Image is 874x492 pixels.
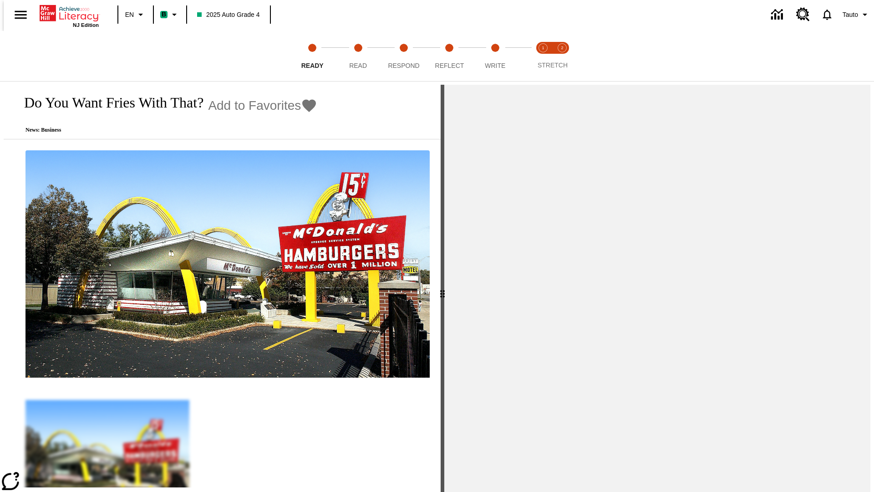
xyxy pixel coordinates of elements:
[40,3,99,28] div: Home
[815,3,839,26] a: Notifications
[839,6,874,23] button: Profile/Settings
[25,150,430,378] img: One of the first McDonald's stores, with the iconic red sign and golden arches.
[843,10,858,20] span: Tauto
[15,94,203,111] h1: Do You Want Fries With That?
[208,98,301,113] span: Add to Favorites
[121,6,150,23] button: Language: EN, Select a language
[469,31,522,81] button: Write step 5 of 5
[435,62,464,69] span: Reflect
[377,31,430,81] button: Respond step 3 of 5
[157,6,183,23] button: Boost Class color is mint green. Change class color
[125,10,134,20] span: EN
[162,9,166,20] span: B
[15,127,317,133] p: News: Business
[530,31,556,81] button: Stretch Read step 1 of 2
[7,1,34,28] button: Open side menu
[208,97,317,113] button: Add to Favorites - Do You Want Fries With That?
[4,85,441,487] div: reading
[441,85,444,492] div: Press Enter or Spacebar and then press right and left arrow keys to move the slider
[538,61,568,69] span: STRETCH
[301,62,324,69] span: Ready
[485,62,505,69] span: Write
[444,85,870,492] div: activity
[791,2,815,27] a: Resource Center, Will open in new tab
[561,46,563,50] text: 2
[542,46,544,50] text: 1
[766,2,791,27] a: Data Center
[73,22,99,28] span: NJ Edition
[423,31,476,81] button: Reflect step 4 of 5
[388,62,419,69] span: Respond
[549,31,575,81] button: Stretch Respond step 2 of 2
[331,31,384,81] button: Read step 2 of 5
[286,31,339,81] button: Ready step 1 of 5
[197,10,260,20] span: 2025 Auto Grade 4
[349,62,367,69] span: Read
